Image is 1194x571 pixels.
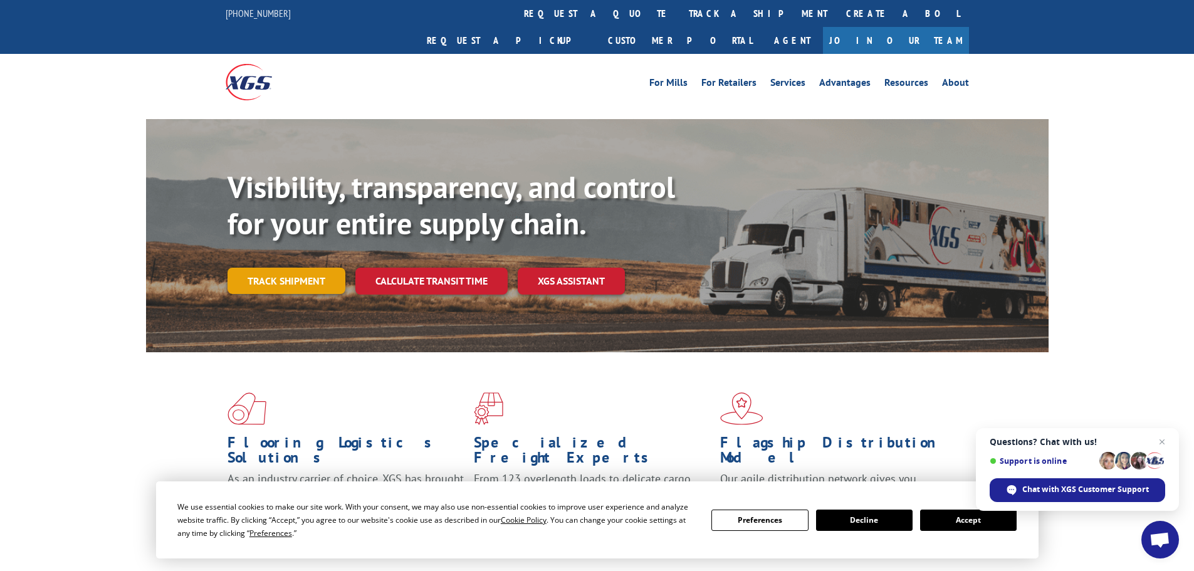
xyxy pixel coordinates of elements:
a: Join Our Team [823,27,969,54]
a: Customer Portal [599,27,762,54]
a: Request a pickup [417,27,599,54]
span: Chat with XGS Customer Support [1022,484,1149,495]
a: Advantages [819,78,871,92]
div: We use essential cookies to make our site work. With your consent, we may also use non-essential ... [177,500,696,540]
a: For Mills [649,78,688,92]
a: XGS ASSISTANT [518,268,625,295]
a: [PHONE_NUMBER] [226,7,291,19]
button: Accept [920,510,1017,531]
button: Preferences [711,510,808,531]
a: Track shipment [228,268,345,294]
a: Agent [762,27,823,54]
span: As an industry carrier of choice, XGS has brought innovation and dedication to flooring logistics... [228,471,464,516]
span: Preferences [249,528,292,538]
button: Decline [816,510,913,531]
img: xgs-icon-focused-on-flooring-red [474,392,503,425]
img: xgs-icon-total-supply-chain-intelligence-red [228,392,266,425]
h1: Flagship Distribution Model [720,435,957,471]
a: Open chat [1141,521,1179,558]
h1: Flooring Logistics Solutions [228,435,464,471]
h1: Specialized Freight Experts [474,435,711,471]
a: Calculate transit time [355,268,508,295]
p: From 123 overlength loads to delicate cargo, our experienced staff knows the best way to move you... [474,471,711,527]
span: Support is online [990,456,1095,466]
a: Services [770,78,805,92]
span: Cookie Policy [501,515,547,525]
b: Visibility, transparency, and control for your entire supply chain. [228,167,675,243]
a: Resources [884,78,928,92]
span: Our agile distribution network gives you nationwide inventory management on demand. [720,471,951,501]
a: For Retailers [701,78,757,92]
img: xgs-icon-flagship-distribution-model-red [720,392,763,425]
span: Questions? Chat with us! [990,437,1165,447]
a: About [942,78,969,92]
span: Chat with XGS Customer Support [990,478,1165,502]
div: Cookie Consent Prompt [156,481,1039,558]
